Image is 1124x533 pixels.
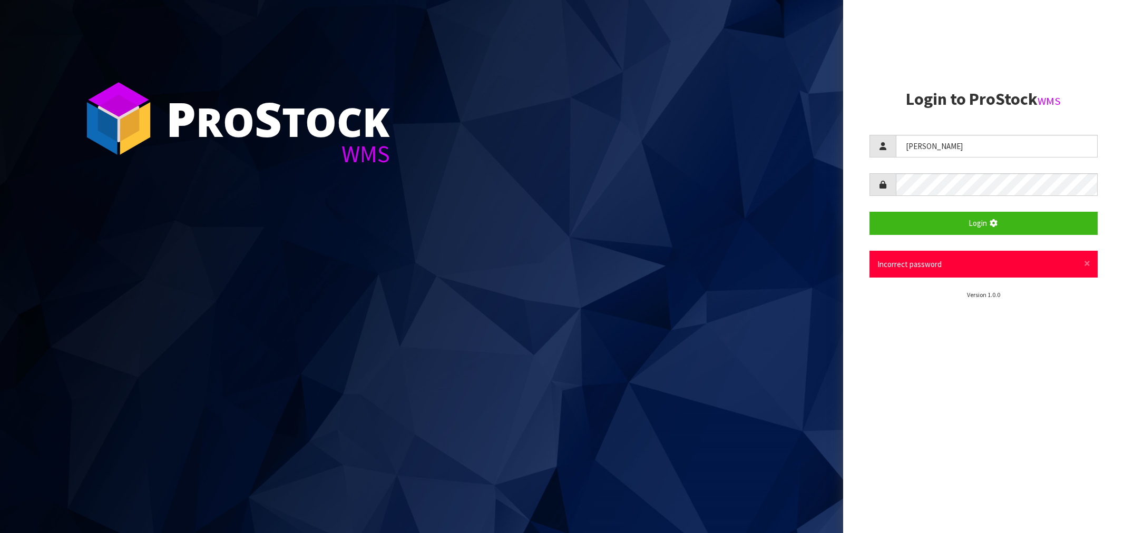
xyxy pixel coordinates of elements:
small: WMS [1038,94,1061,108]
span: P [166,86,196,151]
span: × [1084,256,1090,271]
button: Login [869,212,1098,234]
small: Version 1.0.0 [967,291,1000,299]
h2: Login to ProStock [869,90,1098,108]
div: ro tock [166,95,390,142]
div: WMS [166,142,390,166]
img: ProStock Cube [79,79,158,158]
span: Incorrect password [877,259,942,269]
input: Username [896,135,1098,157]
span: S [255,86,282,151]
